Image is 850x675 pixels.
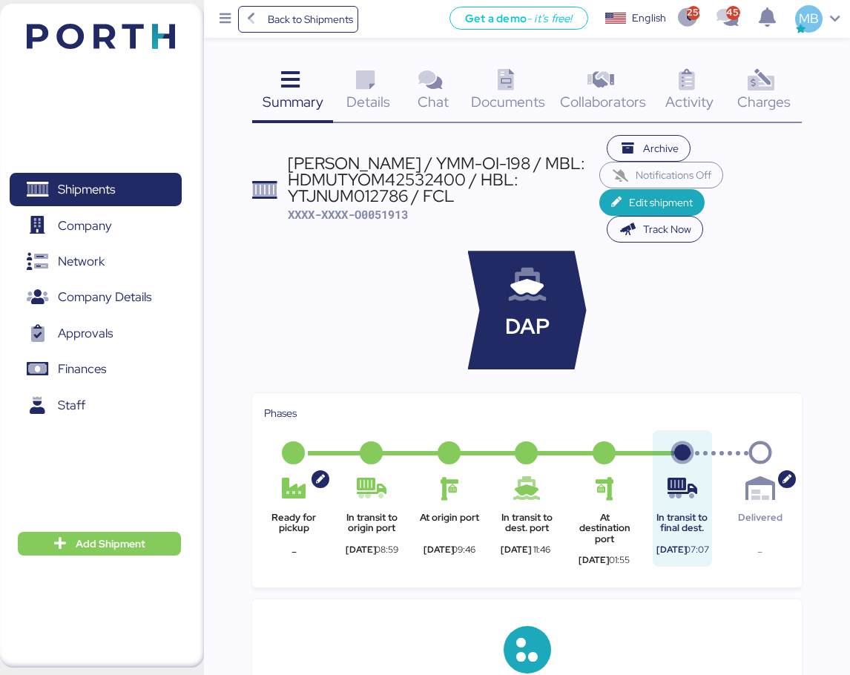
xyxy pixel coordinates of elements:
[342,513,401,534] div: In transit to origin port
[607,216,704,243] button: Track Now
[238,6,359,33] a: Back to Shipments
[264,543,323,561] div: -
[643,220,691,238] span: Track Now
[653,543,691,556] div: [DATE]
[10,352,182,386] a: Finances
[665,92,714,111] span: Activity
[607,135,691,162] button: Archive
[682,543,712,556] div: 07:07
[18,532,181,556] button: Add Shipment
[527,543,557,556] div: 11:46
[420,513,479,534] div: At origin port
[371,543,401,556] div: 08:59
[346,92,390,111] span: Details
[737,92,791,111] span: Charges
[10,389,182,423] a: Staff
[58,286,151,308] span: Company Details
[599,162,724,188] button: Notifications Off
[342,543,380,556] div: [DATE]
[58,323,113,344] span: Approvals
[58,251,105,272] span: Network
[58,395,85,416] span: Staff
[629,194,693,211] span: Edit shipment
[58,215,112,237] span: Company
[799,9,819,28] span: MB
[268,10,353,28] span: Back to Shipments
[731,543,790,561] div: -
[632,10,666,26] div: English
[505,311,550,343] span: DAP
[731,513,790,534] div: Delivered
[560,92,646,111] span: Collaborators
[10,173,182,207] a: Shipments
[10,280,182,315] a: Company Details
[213,7,238,32] button: Menu
[264,405,789,421] div: Phases
[288,207,408,222] span: XXXX-XXXX-O0051913
[10,208,182,243] a: Company
[599,189,705,216] button: Edit shipment
[636,166,711,184] span: Notifications Off
[497,543,536,556] div: [DATE]
[575,553,613,567] div: [DATE]
[471,92,545,111] span: Documents
[263,92,323,111] span: Summary
[264,513,323,534] div: Ready for pickup
[449,543,479,556] div: 09:46
[58,179,115,200] span: Shipments
[58,358,106,380] span: Finances
[420,543,458,556] div: [DATE]
[10,245,182,279] a: Network
[76,535,145,553] span: Add Shipment
[10,317,182,351] a: Approvals
[418,92,449,111] span: Chat
[288,155,599,205] div: [PERSON_NAME] / YMM-OI-198 / MBL: HDMUTYOM42532400 / HBL: YTJNUM012786 / FCL
[575,513,634,544] div: At destination port
[653,513,712,534] div: In transit to final dest.
[643,139,679,157] span: Archive
[604,553,634,567] div: 01:55
[497,513,556,534] div: In transit to dest. port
